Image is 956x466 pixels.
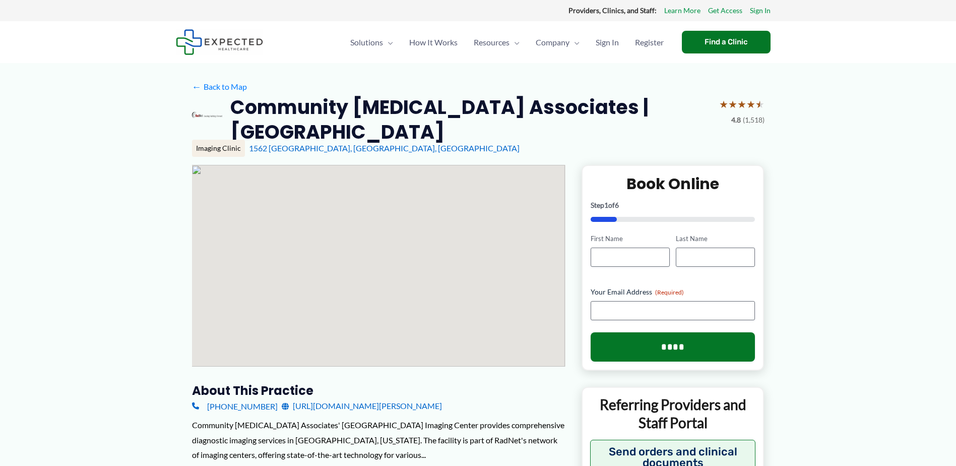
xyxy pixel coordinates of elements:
[401,25,466,60] a: How It Works
[731,113,741,127] span: 4.8
[342,25,672,60] nav: Primary Site Navigation
[590,395,756,432] p: Referring Providers and Staff Portal
[588,25,627,60] a: Sign In
[755,95,764,113] span: ★
[746,95,755,113] span: ★
[528,25,588,60] a: CompanyMenu Toggle
[409,25,458,60] span: How It Works
[176,29,263,55] img: Expected Healthcare Logo - side, dark font, small
[230,95,711,145] h2: Community [MEDICAL_DATA] Associates | [GEOGRAPHIC_DATA]
[596,25,619,60] span: Sign In
[655,288,684,296] span: (Required)
[591,174,755,194] h2: Book Online
[342,25,401,60] a: SolutionsMenu Toggle
[708,4,742,17] a: Get Access
[627,25,672,60] a: Register
[743,113,764,127] span: (1,518)
[568,6,657,15] strong: Providers, Clinics, and Staff:
[719,95,728,113] span: ★
[466,25,528,60] a: ResourcesMenu Toggle
[509,25,520,60] span: Menu Toggle
[591,234,670,244] label: First Name
[750,4,771,17] a: Sign In
[591,202,755,209] p: Step of
[192,79,247,94] a: ←Back to Map
[474,25,509,60] span: Resources
[383,25,393,60] span: Menu Toggle
[192,418,565,462] div: Community [MEDICAL_DATA] Associates' [GEOGRAPHIC_DATA] Imaging Center provides comprehensive diag...
[192,140,245,157] div: Imaging Clinic
[249,143,520,153] a: 1562 [GEOGRAPHIC_DATA], [GEOGRAPHIC_DATA], [GEOGRAPHIC_DATA]
[664,4,700,17] a: Learn More
[192,82,202,91] span: ←
[350,25,383,60] span: Solutions
[192,383,565,398] h3: About this practice
[615,201,619,209] span: 6
[569,25,580,60] span: Menu Toggle
[282,398,442,414] a: [URL][DOMAIN_NAME][PERSON_NAME]
[604,201,608,209] span: 1
[682,31,771,53] a: Find a Clinic
[536,25,569,60] span: Company
[192,398,278,414] a: [PHONE_NUMBER]
[591,287,755,297] label: Your Email Address
[728,95,737,113] span: ★
[635,25,664,60] span: Register
[737,95,746,113] span: ★
[676,234,755,244] label: Last Name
